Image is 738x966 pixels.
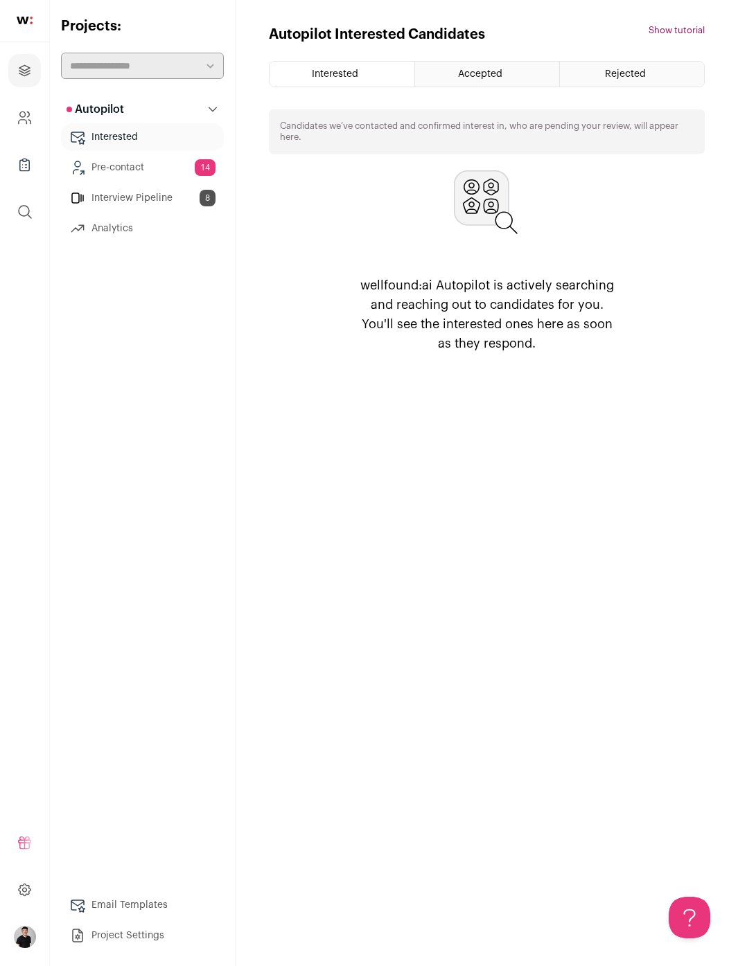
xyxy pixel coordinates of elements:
[649,25,705,36] button: Show tutorial
[280,120,694,143] p: Candidates we’ve contacted and confirmed interest in, who are pending your review, will appear here.
[8,148,41,181] a: Company Lists
[458,69,502,79] span: Accepted
[14,926,36,948] img: 19277569-medium_jpg
[415,62,559,87] a: Accepted
[61,154,224,181] a: Pre-contact14
[200,190,216,206] span: 8
[61,922,224,949] a: Project Settings
[61,96,224,123] button: Autopilot
[17,17,33,24] img: wellfound-shorthand-0d5821cbd27db2630d0214b213865d53afaa358527fdda9d0ea32b1df1b89c2c.svg
[354,276,620,353] p: wellfound:ai Autopilot is actively searching and reaching out to candidates for you. You'll see t...
[61,123,224,151] a: Interested
[8,54,41,87] a: Projects
[312,69,358,79] span: Interested
[195,159,216,176] span: 14
[61,215,224,242] a: Analytics
[61,891,224,919] a: Email Templates
[61,17,224,36] h2: Projects:
[14,926,36,948] button: Open dropdown
[269,25,485,44] h1: Autopilot Interested Candidates
[605,69,646,79] span: Rejected
[560,62,704,87] a: Rejected
[8,101,41,134] a: Company and ATS Settings
[61,184,224,212] a: Interview Pipeline8
[669,897,710,938] iframe: Help Scout Beacon - Open
[67,101,124,118] p: Autopilot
